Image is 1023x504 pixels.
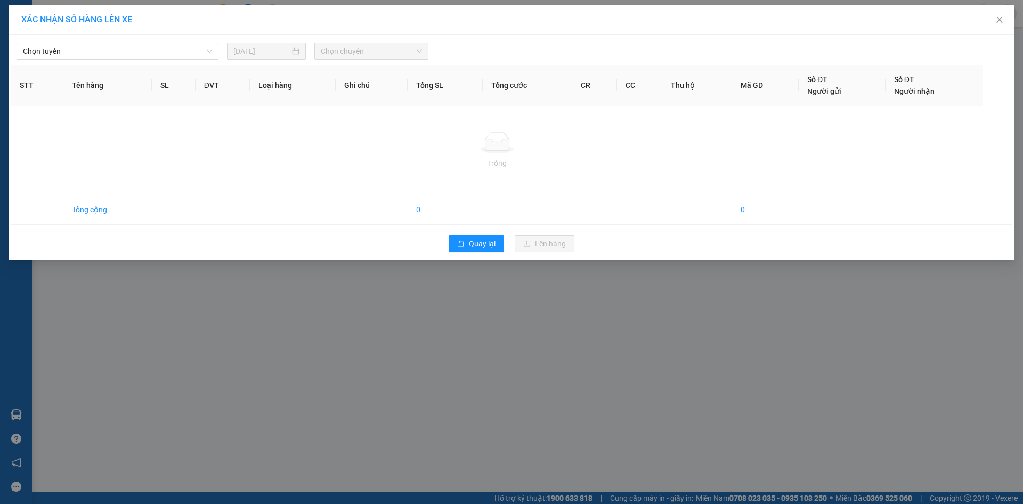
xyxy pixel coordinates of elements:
input: 12/08/2025 [233,45,290,57]
th: Tên hàng [63,65,152,106]
span: Người nhận [894,87,935,95]
button: Close [985,5,1014,35]
li: [STREET_ADDRESS][PERSON_NAME]. [GEOGRAPHIC_DATA], Tỉnh [GEOGRAPHIC_DATA] [100,26,445,39]
span: XÁC NHẬN SỐ HÀNG LÊN XE [21,14,132,25]
th: Thu hộ [662,65,732,106]
span: Chọn chuyến [321,43,422,59]
span: rollback [457,240,465,249]
span: Quay lại [469,238,496,250]
th: Mã GD [732,65,799,106]
th: Ghi chú [336,65,408,106]
span: close [995,15,1004,24]
th: Tổng cước [483,65,572,106]
th: CR [572,65,618,106]
td: 0 [408,195,483,225]
button: rollbackQuay lại [449,235,504,252]
span: Số ĐT [894,75,914,84]
th: SL [152,65,195,106]
th: ĐVT [196,65,250,106]
th: CC [617,65,662,106]
td: 0 [732,195,799,225]
span: Chọn tuyến [23,43,212,59]
th: Loại hàng [250,65,336,106]
li: Hotline: 1900 8153 [100,39,445,53]
span: Người gửi [807,87,841,95]
span: Số ĐT [807,75,827,84]
td: Tổng cộng [63,195,152,225]
th: Tổng SL [408,65,483,106]
img: logo.jpg [13,13,67,67]
div: Trống [20,157,975,169]
button: uploadLên hàng [515,235,574,252]
th: STT [11,65,63,106]
b: GỬI : PV Mộc Bài [13,77,126,95]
